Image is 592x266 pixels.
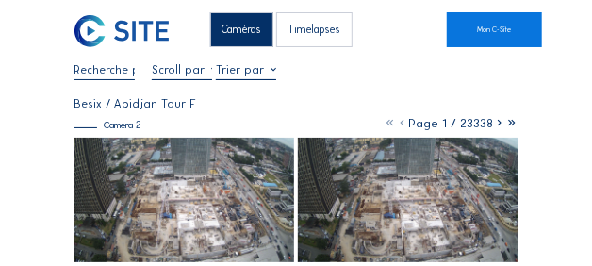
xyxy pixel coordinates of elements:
[74,138,295,262] img: image_53295320
[74,15,169,47] img: C-SITE Logo
[276,12,353,47] div: Timelapses
[298,138,518,262] img: image_53295239
[74,12,116,47] a: C-SITE Logo
[74,63,135,76] input: Recherche par date 󰅀
[74,98,197,109] div: Besix / Abidjan Tour F
[409,115,494,131] span: Page 1 / 23338
[210,12,273,47] div: Caméras
[447,12,541,47] a: Mon C-Site
[74,120,140,130] div: Camera 2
